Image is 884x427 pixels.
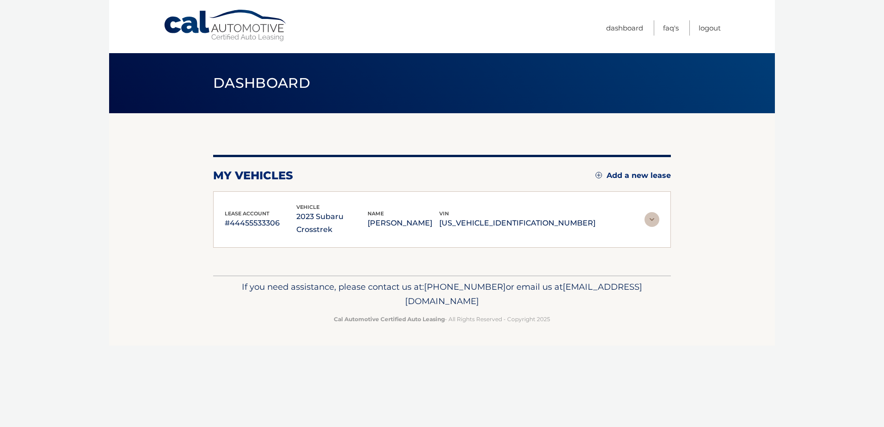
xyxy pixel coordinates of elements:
span: name [368,210,384,217]
strong: Cal Automotive Certified Auto Leasing [334,316,445,323]
span: lease account [225,210,270,217]
h2: my vehicles [213,169,293,183]
span: vehicle [296,204,319,210]
p: 2023 Subaru Crosstrek [296,210,368,236]
p: - All Rights Reserved - Copyright 2025 [219,314,665,324]
a: FAQ's [663,20,679,36]
a: Logout [699,20,721,36]
span: Dashboard [213,74,310,91]
p: #44455533306 [225,217,296,230]
p: [US_VEHICLE_IDENTIFICATION_NUMBER] [439,217,595,230]
img: accordion-rest.svg [645,212,659,227]
span: vin [439,210,449,217]
a: Dashboard [606,20,643,36]
a: Add a new lease [595,171,671,180]
p: [PERSON_NAME] [368,217,439,230]
img: add.svg [595,172,602,178]
p: If you need assistance, please contact us at: or email us at [219,280,665,309]
span: [PHONE_NUMBER] [424,281,506,292]
a: Cal Automotive [163,9,288,42]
